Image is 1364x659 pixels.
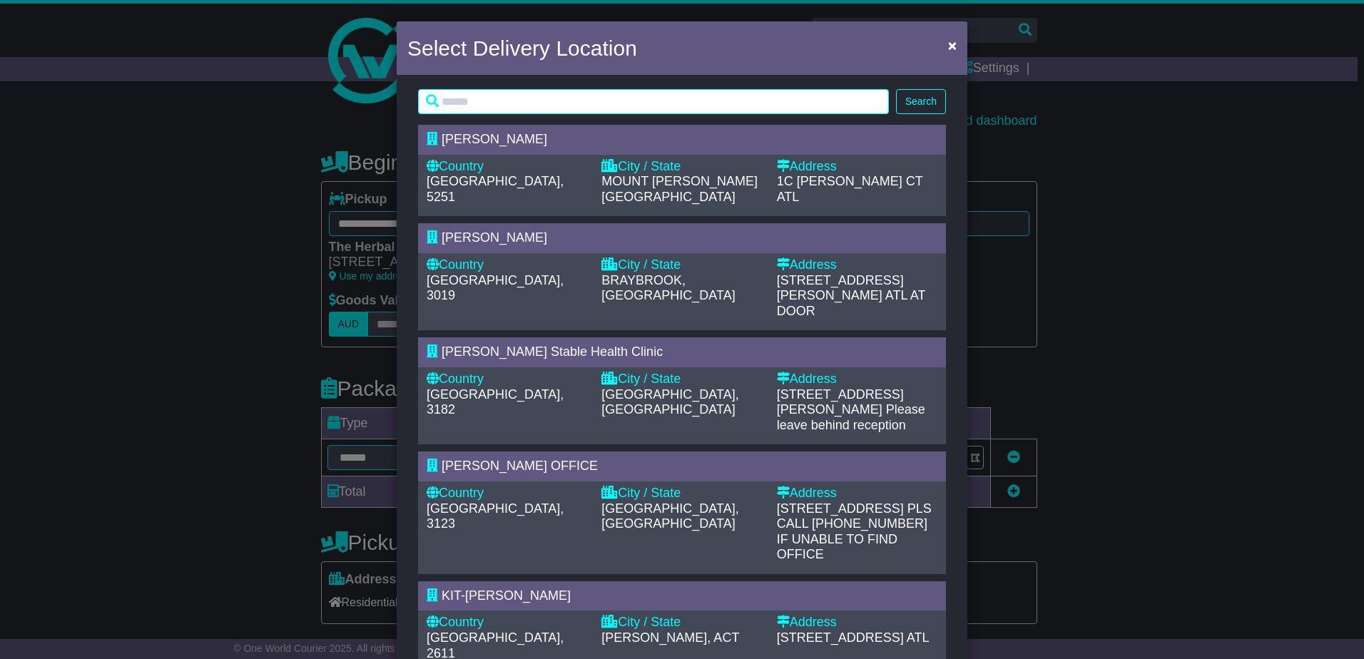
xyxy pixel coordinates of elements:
[442,344,663,359] span: [PERSON_NAME] Stable Health Clinic
[427,372,587,387] div: Country
[427,174,564,204] span: [GEOGRAPHIC_DATA], 5251
[601,630,739,645] span: [PERSON_NAME], ACT
[777,288,925,318] span: ATL AT DOOR
[941,31,964,60] button: Close
[442,588,571,603] span: KIT-[PERSON_NAME]
[777,615,937,630] div: Address
[896,89,946,114] button: Search
[427,273,564,303] span: [GEOGRAPHIC_DATA], 3019
[427,501,564,531] span: [GEOGRAPHIC_DATA], 3123
[601,174,758,204] span: MOUNT [PERSON_NAME][GEOGRAPHIC_DATA]
[948,37,957,53] span: ×
[601,372,762,387] div: City / State
[427,615,587,630] div: Country
[777,501,904,516] span: [STREET_ADDRESS]
[407,32,637,64] h4: Select Delivery Location
[777,630,904,645] span: [STREET_ADDRESS]
[601,159,762,175] div: City / State
[777,273,904,303] span: [STREET_ADDRESS][PERSON_NAME]
[907,630,930,645] span: ATL
[777,486,937,501] div: Address
[427,387,564,417] span: [GEOGRAPHIC_DATA], 3182
[427,159,587,175] div: Country
[777,501,932,562] span: PLS CALL [PHONE_NUMBER] IF UNABLE TO FIND OFFICE
[601,501,738,531] span: [GEOGRAPHIC_DATA], [GEOGRAPHIC_DATA]
[777,190,800,204] span: ATL
[777,372,937,387] div: Address
[601,387,738,417] span: [GEOGRAPHIC_DATA], [GEOGRAPHIC_DATA]
[601,486,762,501] div: City / State
[777,387,904,417] span: [STREET_ADDRESS][PERSON_NAME]
[442,459,598,473] span: [PERSON_NAME] OFFICE
[777,402,925,432] span: Please leave behind reception
[442,132,547,146] span: [PERSON_NAME]
[427,257,587,273] div: Country
[601,273,735,303] span: BRAYBROOK, [GEOGRAPHIC_DATA]
[442,230,547,245] span: [PERSON_NAME]
[601,615,762,630] div: City / State
[601,257,762,273] div: City / State
[777,257,937,273] div: Address
[777,159,937,175] div: Address
[427,486,587,501] div: Country
[777,174,923,188] span: 1C [PERSON_NAME] CT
